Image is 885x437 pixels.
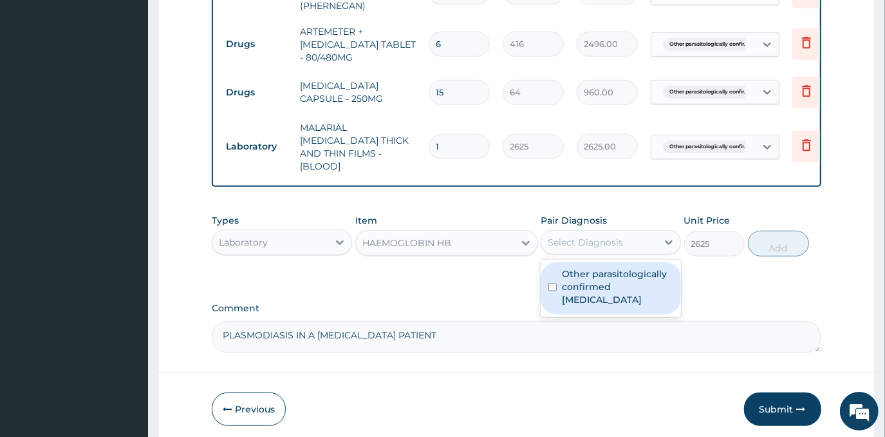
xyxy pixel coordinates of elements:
td: ARTEMETER + [MEDICAL_DATA] TABLET - 80/480MG [293,19,422,70]
button: Previous [212,393,286,426]
button: Submit [744,393,821,426]
td: Drugs [219,32,293,56]
label: Comment [212,303,821,314]
div: HAEMOGLOBIN HB [362,237,451,249]
label: Types [212,215,239,226]
span: Other parasitologically confir... [663,38,754,51]
label: Other parasitologically confirmed [MEDICAL_DATA] [562,267,673,306]
label: Pair Diagnosis [541,214,607,227]
textarea: Type your message and hit 'Enter' [6,296,245,341]
td: MALARIAL [MEDICAL_DATA] THICK AND THIN FILMS - [BLOOD] [293,115,422,179]
div: Laboratory [219,236,268,249]
td: [MEDICAL_DATA] CAPSULE - 250MG [293,73,422,112]
label: Item [355,214,377,227]
button: Add [748,231,809,257]
span: Other parasitologically confir... [663,141,754,153]
td: Laboratory [219,135,293,159]
img: d_794563401_company_1708531726252_794563401 [24,64,52,97]
td: Drugs [219,81,293,104]
div: Chat with us now [67,72,216,89]
div: Minimize live chat window [211,6,242,37]
div: Select Diagnosis [548,236,623,249]
label: Unit Price [684,214,731,227]
span: Other parasitologically confir... [663,86,754,99]
span: We're online! [75,134,178,264]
